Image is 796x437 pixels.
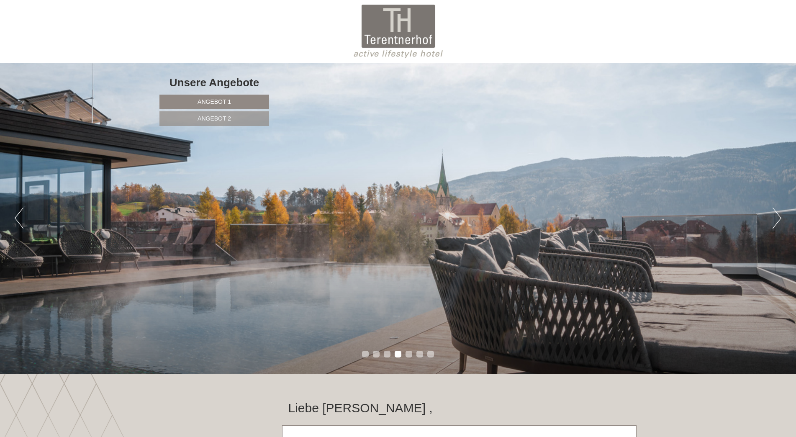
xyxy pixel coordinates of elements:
[288,401,433,415] h1: Liebe [PERSON_NAME] ,
[773,208,781,229] button: Next
[198,98,231,105] span: Angebot 1
[198,115,231,122] span: Angebot 2
[159,75,269,90] div: Unsere Angebote
[15,208,23,229] button: Previous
